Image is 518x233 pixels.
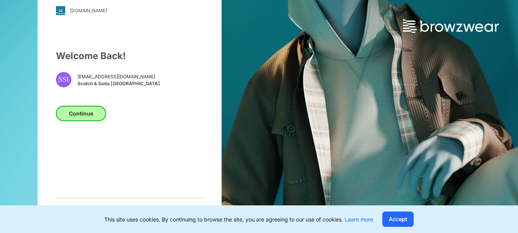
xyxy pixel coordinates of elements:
button: Continue [56,106,106,121]
a: [DOMAIN_NAME] [56,6,203,15]
img: svg+xml;base64,PHN2ZyB3aWR0aD0iMjgiIGhlaWdodD0iMjgiIHZpZXdCb3g9IjAgMCAyOCAyOCIgZmlsbD0ibm9uZSIgeG... [56,6,65,15]
span: [EMAIL_ADDRESS][DOMAIN_NAME] [77,73,160,80]
p: This site uses cookies. By continuing to browse the site, you are agreeing to our use of cookies. [104,215,373,223]
a: Learn more [345,216,373,223]
img: browzwear-logo.73288ffb.svg [403,19,499,33]
div: SSI [56,72,71,87]
div: [DOMAIN_NAME] [70,8,107,13]
div: Welcome Back! [56,49,203,63]
span: Scotch & Soda [GEOGRAPHIC_DATA] [77,80,160,87]
button: Accept [382,212,414,227]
